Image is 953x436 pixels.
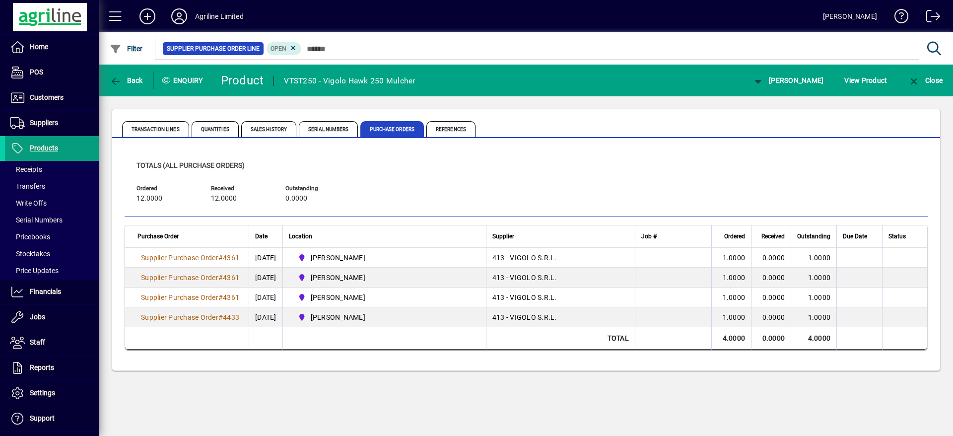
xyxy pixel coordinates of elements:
span: Supplier Purchase Order [141,313,218,321]
span: Location [289,231,312,242]
a: Pricebooks [5,228,99,245]
a: Supplier Purchase Order#4361 [137,292,243,303]
button: View Product [842,72,889,89]
a: Supplier Purchase Order#4433 [137,312,243,323]
app-page-header-button: Back [99,72,154,89]
button: [PERSON_NAME] [749,72,826,89]
a: Jobs [5,305,99,330]
td: 0.0000 [751,268,791,288]
a: POS [5,60,99,85]
span: 12.0000 [136,195,162,203]
span: Supplier [492,231,514,242]
span: References [426,121,476,137]
a: Suppliers [5,111,99,136]
button: Profile [163,7,195,25]
span: Received [761,231,785,242]
td: [DATE] [249,288,282,307]
div: Location [289,231,480,242]
td: 0.0000 [751,307,791,327]
span: # [218,293,223,301]
span: # [218,313,223,321]
td: 1.0000 [711,248,751,268]
span: [PERSON_NAME] [311,312,365,322]
a: Staff [5,330,99,355]
td: 413 - VIGOLO S.R.L. [486,248,635,268]
span: Purchase Order [137,231,179,242]
div: Status [888,231,915,242]
a: Write Offs [5,195,99,212]
span: 4361 [223,274,239,282]
div: Job # [641,231,705,242]
span: Customers [30,93,64,101]
div: Supplier [492,231,629,242]
a: Logout [919,2,941,34]
span: Back [110,76,143,84]
a: Home [5,35,99,60]
div: Date [255,231,276,242]
a: Supplier Purchase Order#4361 [137,252,243,263]
span: 0.0000 [285,195,307,203]
span: # [218,254,223,262]
span: 12.0000 [211,195,237,203]
span: Due Date [843,231,867,242]
td: Total [486,327,635,350]
mat-chip: Completion status: Open [267,42,302,55]
div: Product [221,73,264,88]
td: [DATE] [249,268,282,288]
a: Settings [5,381,99,406]
td: 1.0000 [711,307,751,327]
span: Reports [30,363,54,371]
a: Reports [5,356,99,380]
span: Purchase Orders [360,121,424,137]
td: 0.0000 [751,248,791,268]
a: Supplier Purchase Order#4361 [137,272,243,283]
span: Ordered [724,231,745,242]
span: 4361 [223,254,239,262]
span: 4433 [223,313,239,321]
span: Suppliers [30,119,58,127]
span: Supplier Purchase Order [141,274,218,282]
span: Transaction Lines [122,121,189,137]
span: Home [30,43,48,51]
div: Purchase Order [137,231,243,242]
span: View Product [844,73,887,88]
button: Close [905,72,945,89]
a: Transfers [5,178,99,195]
td: 413 - VIGOLO S.R.L. [486,288,635,307]
td: 1.0000 [711,268,751,288]
span: # [218,274,223,282]
span: POS [30,68,43,76]
span: Settings [30,389,55,397]
span: Gore [294,272,475,284]
button: Add [132,7,163,25]
div: VTST250 - Vigolo Hawk 250 Mulcher [284,73,415,89]
td: 1.0000 [791,248,836,268]
span: Outstanding [285,185,345,192]
span: Write Offs [10,199,47,207]
td: 0.0000 [751,327,791,350]
span: Open [271,45,286,52]
span: Staff [30,338,45,346]
div: [PERSON_NAME] [823,8,877,24]
td: [DATE] [249,307,282,327]
a: Price Updates [5,262,99,279]
span: Serial Numbers [10,216,63,224]
a: Financials [5,280,99,304]
span: Filter [110,45,143,53]
span: [PERSON_NAME] [311,292,365,302]
span: Date [255,231,268,242]
a: Knowledge Base [887,2,909,34]
span: Receipts [10,165,42,173]
span: Serial Numbers [299,121,358,137]
button: Back [107,72,145,89]
button: Filter [107,40,145,58]
td: 1.0000 [791,268,836,288]
td: 4.0000 [791,327,836,350]
td: 1.0000 [791,288,836,307]
div: Due Date [843,231,876,242]
span: Gore [294,311,475,323]
app-page-header-button: Close enquiry [897,72,953,89]
span: Quantities [192,121,239,137]
span: Job # [641,231,657,242]
span: Transfers [10,182,45,190]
